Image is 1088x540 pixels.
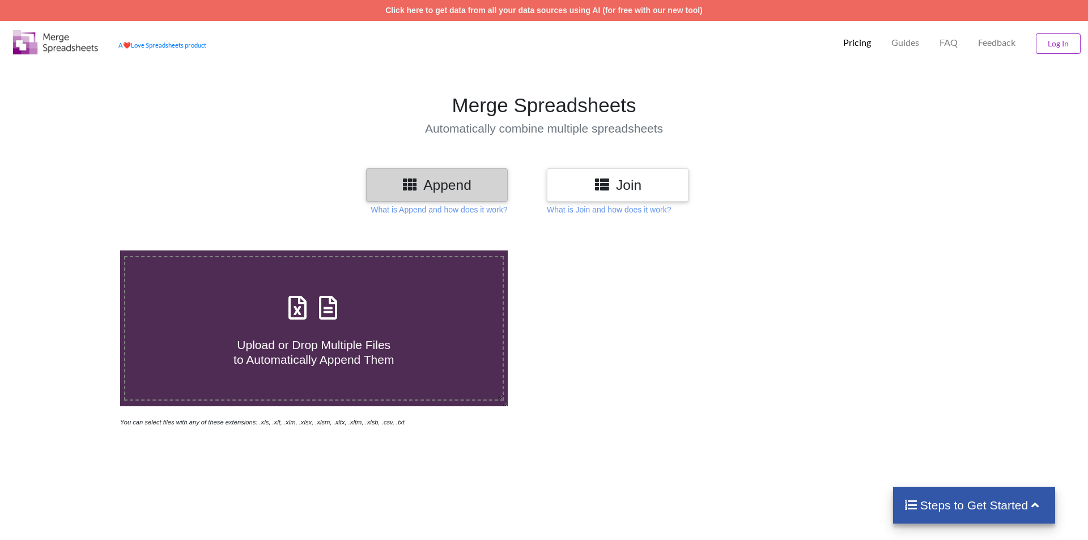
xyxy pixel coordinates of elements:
[904,498,1044,512] h4: Steps to Get Started
[233,338,394,365] span: Upload or Drop Multiple Files to Automatically Append Them
[385,6,703,15] a: Click here to get data from all your data sources using AI (for free with our new tool)
[123,41,131,49] span: heart
[118,41,206,49] a: AheartLove Spreadsheets product
[371,204,507,215] p: What is Append and how does it work?
[891,37,919,49] p: Guides
[547,204,671,215] p: What is Join and how does it work?
[13,30,98,54] img: Logo.png
[843,37,871,49] p: Pricing
[555,177,680,193] h3: Join
[120,419,405,426] i: You can select files with any of these extensions: .xls, .xlt, .xlm, .xlsx, .xlsm, .xltx, .xltm, ...
[1036,33,1081,54] button: Log In
[940,37,958,49] p: FAQ
[978,38,1015,47] span: Feedback
[375,177,499,193] h3: Append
